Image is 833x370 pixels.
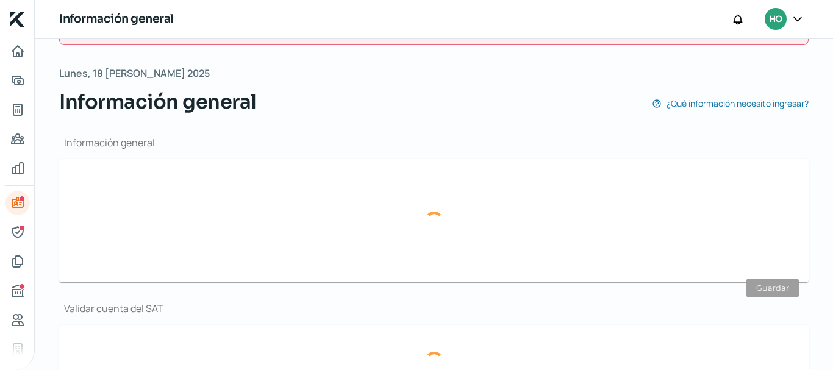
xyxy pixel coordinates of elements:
h1: Validar cuenta del SAT [59,302,809,315]
a: Documentos [5,249,30,274]
a: Información general [5,191,30,215]
a: Pago a proveedores [5,127,30,151]
span: Lunes, 18 [PERSON_NAME] 2025 [59,65,210,82]
a: Mis finanzas [5,156,30,180]
h1: Información general [59,136,809,149]
a: Buró de crédito [5,279,30,303]
span: Información general [59,87,257,116]
span: ¿Qué información necesito ingresar? [667,96,809,111]
a: Adelantar facturas [5,68,30,93]
a: Inicio [5,39,30,63]
a: Tus créditos [5,98,30,122]
a: Referencias [5,308,30,332]
button: Guardar [746,279,799,297]
span: HO [769,12,782,27]
a: Industria [5,337,30,361]
h1: Información general [59,10,174,28]
a: Representantes [5,220,30,244]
